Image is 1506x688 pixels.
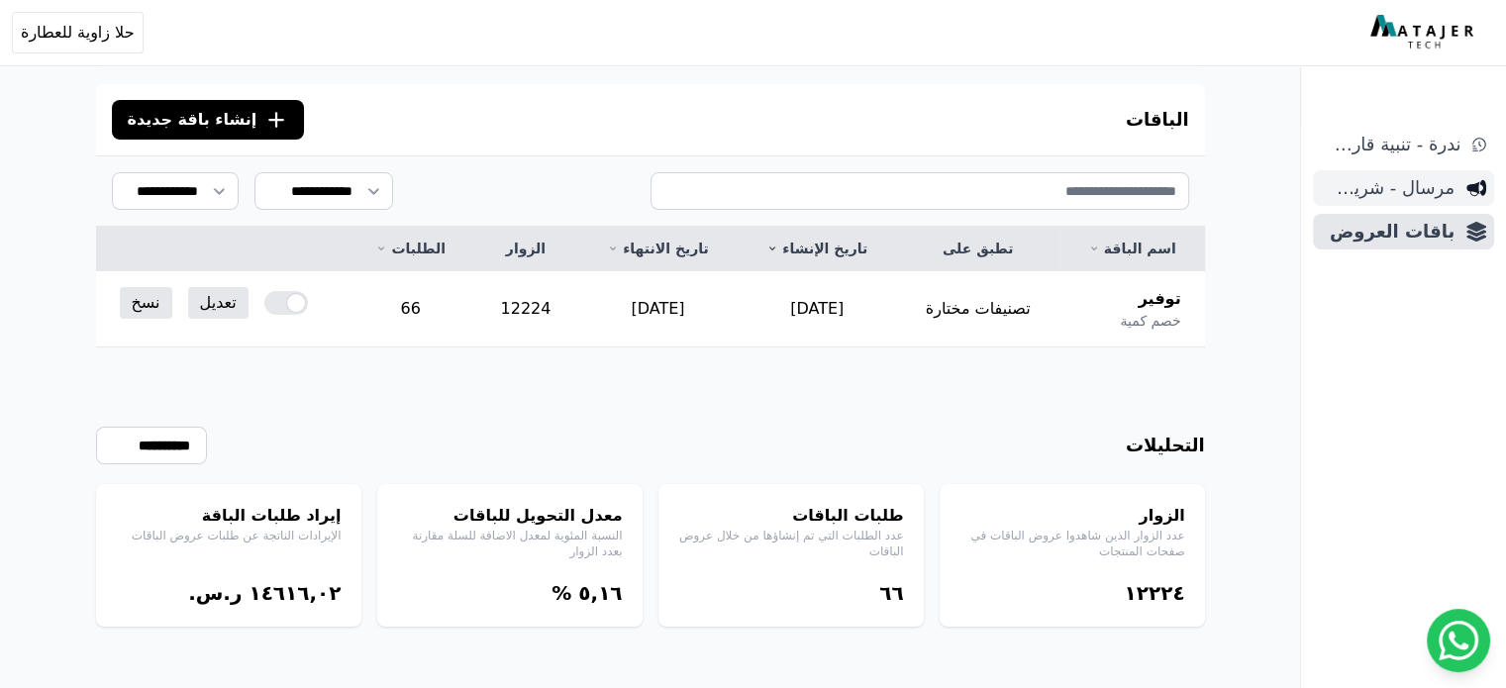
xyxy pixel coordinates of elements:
[1370,15,1478,50] img: MatajerTech Logo
[188,287,249,319] a: تعديل
[1321,174,1455,202] span: مرسال - شريط دعاية
[959,528,1185,559] p: عدد الزوار الذين شاهدوا عروض الباقات في صفحات المنتجات
[678,579,904,607] div: ٦٦
[678,504,904,528] h4: طلبات الباقات
[397,528,623,559] p: النسبة المئوية لمعدل الاضافة للسلة مقارنة بعدد الزوار
[1126,106,1189,134] h3: الباقات
[371,239,450,258] a: الطلبات
[896,227,1059,271] th: تطبق على
[348,271,473,347] td: 66
[473,271,578,347] td: 12224
[112,100,305,140] button: إنشاء باقة جديدة
[1139,287,1181,311] span: توفير
[116,528,342,543] p: الإيرادات الناتجة عن طلبات عروض الباقات
[738,271,896,347] td: [DATE]
[602,239,714,258] a: تاريخ الانتهاء
[21,21,135,45] span: حلا زاوية للعطارة
[473,227,578,271] th: الزوار
[249,581,341,605] bdi: ١٤٦١٦,۰٢
[120,287,172,319] a: نسخ
[397,504,623,528] h4: معدل التحويل للباقات
[188,581,242,605] span: ر.س.
[128,108,257,132] span: إنشاء باقة جديدة
[1321,131,1460,158] span: ندرة - تنبية قارب علي النفاذ
[1120,311,1180,331] span: خصم كمية
[12,12,144,53] button: حلا زاوية للعطارة
[1083,239,1181,258] a: اسم الباقة
[678,528,904,559] p: عدد الطلبات التي تم إنشاؤها من خلال عروض الباقات
[578,271,738,347] td: [DATE]
[552,581,571,605] span: %
[1321,218,1455,246] span: باقات العروض
[578,581,622,605] bdi: ٥,١٦
[959,579,1185,607] div: ١٢٢٢٤
[1126,432,1205,459] h3: التحليلات
[959,504,1185,528] h4: الزوار
[116,504,342,528] h4: إيراد طلبات الباقة
[896,271,1059,347] td: تصنيفات مختارة
[761,239,872,258] a: تاريخ الإنشاء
